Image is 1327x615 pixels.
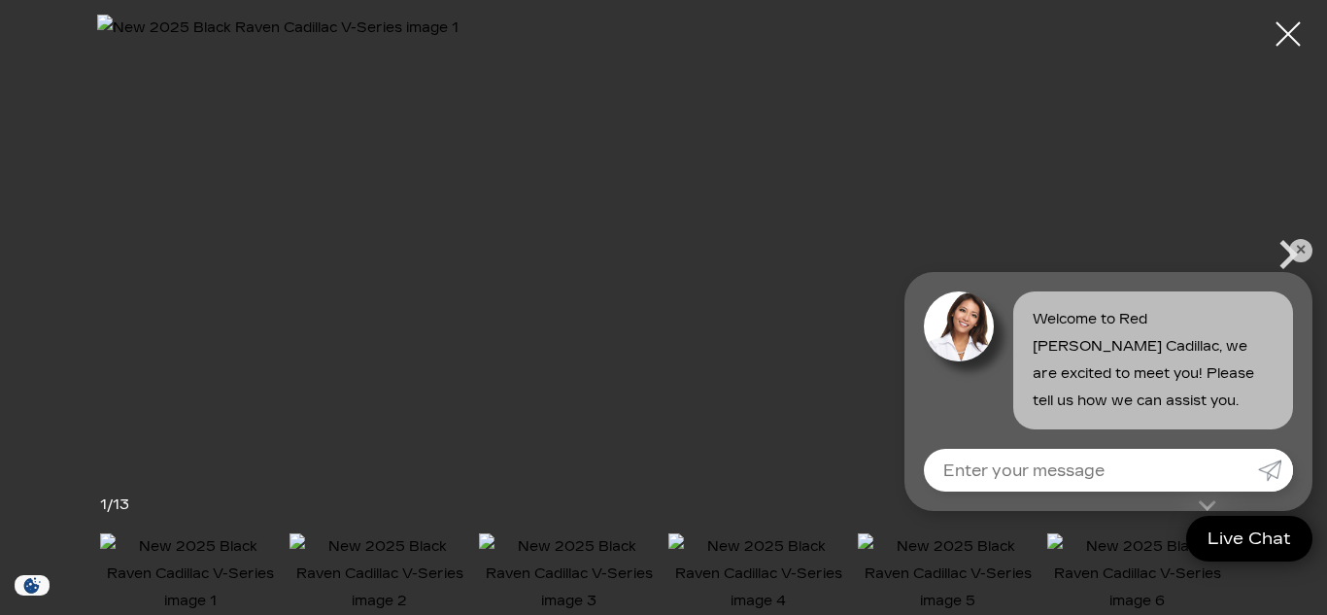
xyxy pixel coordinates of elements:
div: Welcome to Red [PERSON_NAME] Cadillac, we are excited to meet you! Please tell us how we can assi... [1013,291,1293,429]
a: Submit [1258,449,1293,492]
div: Next [1259,216,1317,303]
span: Live Chat [1198,528,1301,550]
div: / [100,492,129,519]
img: New 2025 Black Raven Cadillac V-Series image 3 [479,533,659,615]
img: New 2025 Black Raven Cadillac V-Series image 5 [858,533,1038,615]
a: Live Chat [1186,516,1312,562]
img: Opt-Out Icon [10,575,54,596]
img: New 2025 Black Raven Cadillac V-Series image 1 [100,533,280,615]
img: New 2025 Black Raven Cadillac V-Series image 2 [289,533,469,615]
input: Enter your message [924,449,1258,492]
span: 1 [100,496,107,513]
img: Agent profile photo [924,291,994,361]
section: Click to Open Cookie Consent Modal [10,575,54,596]
img: New 2025 Black Raven Cadillac V-Series image 4 [668,533,848,615]
img: New 2025 Black Raven Cadillac V-Series image 6 [1047,533,1227,615]
span: 13 [113,496,129,513]
img: New 2025 Black Raven Cadillac V-Series image 1 [97,15,1230,460]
